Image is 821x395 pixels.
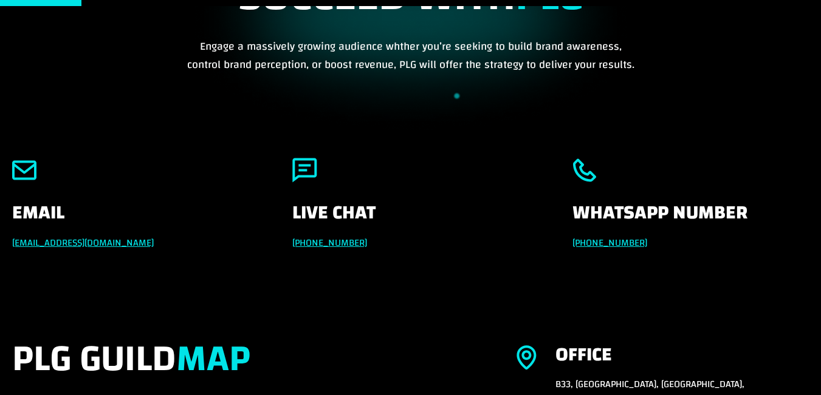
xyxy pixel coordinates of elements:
[572,203,809,235] h4: Whatsapp Number
[555,345,612,365] div: Office
[760,337,821,395] iframe: Chat Widget
[572,234,647,252] a: [PHONE_NUMBER]
[12,234,154,252] a: [EMAIL_ADDRESS][DOMAIN_NAME]
[292,203,529,235] h4: Live Chat
[12,203,249,235] h4: Email
[760,337,821,395] div: Виджет чата
[12,158,36,183] img: email
[176,324,250,393] strong: Map
[292,234,367,252] a: [PHONE_NUMBER]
